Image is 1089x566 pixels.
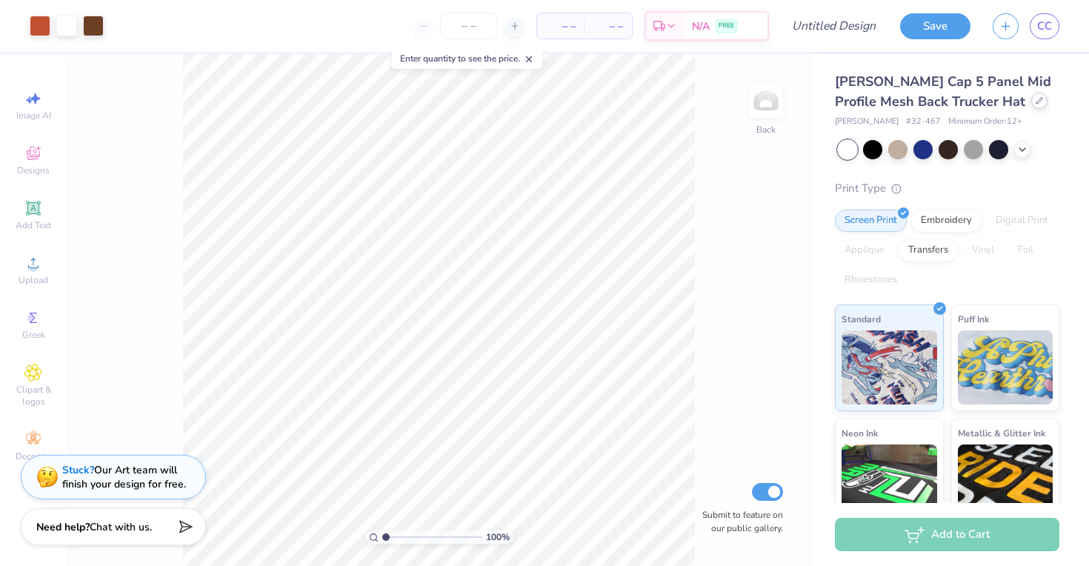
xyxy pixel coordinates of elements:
[986,210,1058,232] div: Digital Print
[694,508,783,535] label: Submit to feature on our public gallery.
[1037,18,1052,35] span: CC
[780,11,889,41] input: Untitled Design
[593,19,623,34] span: – –
[90,520,152,534] span: Chat with us.
[835,239,894,262] div: Applique
[842,311,881,327] span: Standard
[62,463,186,491] div: Our Art team will finish your design for free.
[1008,239,1043,262] div: Foil
[842,425,878,441] span: Neon Ink
[36,520,90,534] strong: Need help?
[958,330,1053,404] img: Puff Ink
[958,311,989,327] span: Puff Ink
[392,48,542,69] div: Enter quantity to see the price.
[899,239,958,262] div: Transfers
[756,123,776,136] div: Back
[719,21,734,31] span: FREE
[900,13,970,39] button: Save
[22,329,45,341] span: Greek
[835,116,899,128] span: [PERSON_NAME]
[546,19,576,34] span: – –
[62,463,94,477] strong: Stuck?
[16,450,51,462] span: Decorate
[835,269,907,291] div: Rhinestones
[16,219,51,231] span: Add Text
[958,445,1053,519] img: Metallic & Glitter Ink
[486,530,510,544] span: 100 %
[17,164,50,176] span: Designs
[751,86,781,116] img: Back
[958,425,1045,441] span: Metallic & Glitter Ink
[692,19,710,34] span: N/A
[19,274,48,286] span: Upload
[835,180,1059,197] div: Print Type
[842,330,937,404] img: Standard
[1030,13,1059,39] a: CC
[948,116,1022,128] span: Minimum Order: 12 +
[962,239,1004,262] div: Vinyl
[906,116,941,128] span: # 32-467
[835,210,907,232] div: Screen Print
[7,384,59,407] span: Clipart & logos
[835,73,1051,110] span: [PERSON_NAME] Cap 5 Panel Mid Profile Mesh Back Trucker Hat
[842,445,937,519] img: Neon Ink
[911,210,982,232] div: Embroidery
[440,13,498,39] input: – –
[16,110,51,121] span: Image AI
